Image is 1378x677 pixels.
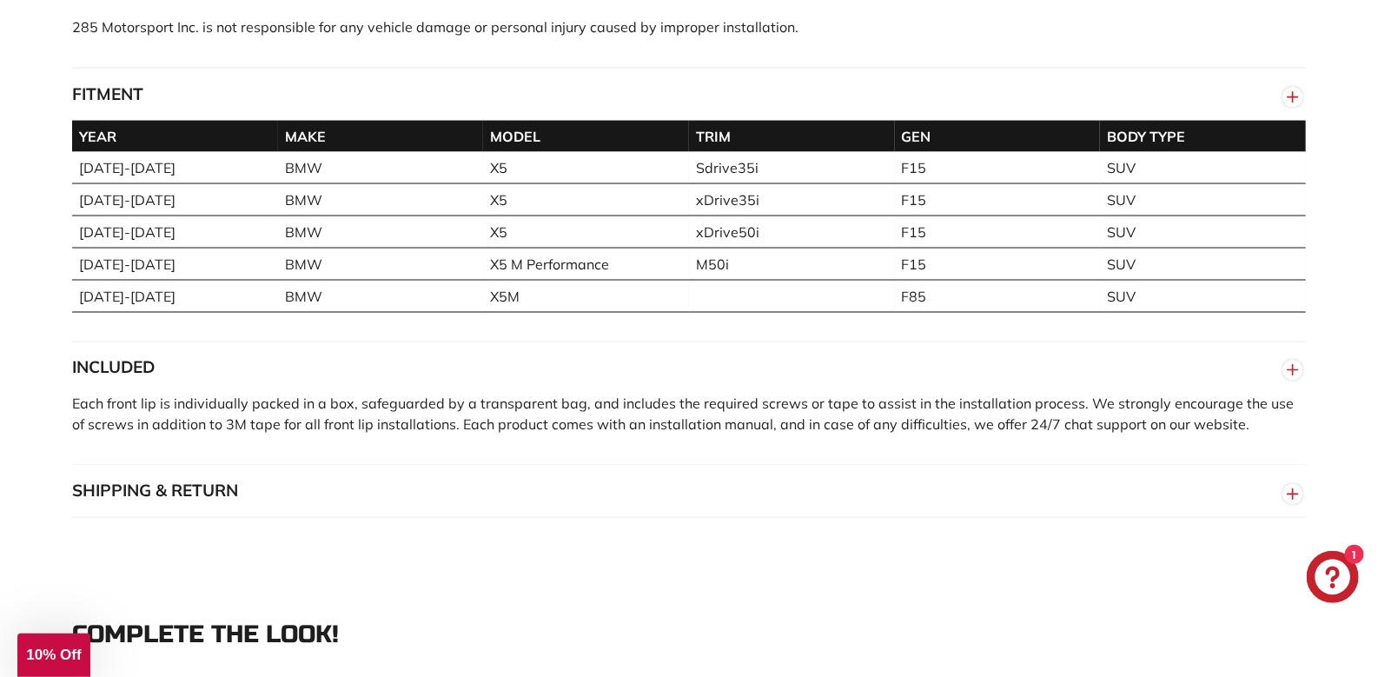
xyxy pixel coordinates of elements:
[895,152,1101,184] td: F15
[26,647,81,663] span: 10% Off
[1100,280,1306,312] td: SUV
[1302,551,1364,607] inbox-online-store-chat: Shopify online store chat
[895,280,1101,312] td: F85
[72,216,278,248] td: [DATE]-[DATE]
[1100,121,1306,152] th: BODY TYPE
[72,248,278,280] td: [DATE]-[DATE]
[72,183,278,216] td: [DATE]-[DATE]
[689,183,895,216] td: xDrive35i
[278,121,484,152] th: MAKE
[689,152,895,184] td: Sdrive35i
[483,280,689,312] td: X5M
[483,183,689,216] td: X5
[17,634,90,677] div: 10% Off
[72,69,1306,121] button: FITMENT
[72,152,278,184] td: [DATE]-[DATE]
[483,121,689,152] th: MODEL
[278,216,484,248] td: BMW
[895,248,1101,280] td: F15
[278,280,484,312] td: BMW
[483,216,689,248] td: X5
[689,248,895,280] td: M50i
[483,248,689,280] td: X5 M Performance
[1100,183,1306,216] td: SUV
[689,121,895,152] th: TRIM
[895,183,1101,216] td: F15
[1100,152,1306,184] td: SUV
[72,342,1306,395] button: INCLUDED
[72,121,278,152] th: YEAR
[72,466,1306,518] button: SHIPPING & RETURN
[895,216,1101,248] td: F15
[278,152,484,184] td: BMW
[278,248,484,280] td: BMW
[895,121,1101,152] th: GEN
[1100,248,1306,280] td: SUV
[72,622,1306,649] div: Complete the look!
[689,216,895,248] td: xDrive50i
[278,183,484,216] td: BMW
[72,280,278,312] td: [DATE]-[DATE]
[72,395,1294,434] span: Each front lip is individually packed in a box, safeguarded by a transparent bag, and includes th...
[483,152,689,184] td: X5
[1100,216,1306,248] td: SUV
